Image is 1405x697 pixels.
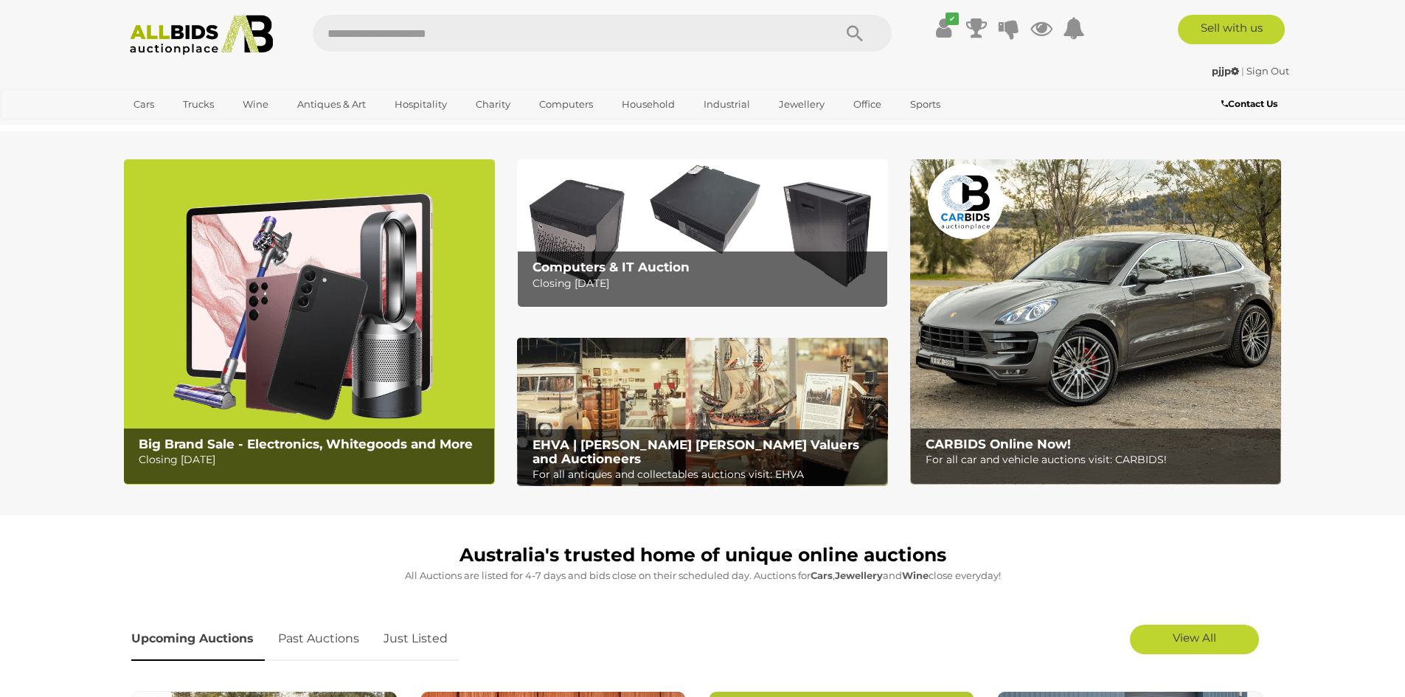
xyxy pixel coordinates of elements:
b: Big Brand Sale - Electronics, Whitegoods and More [139,437,473,451]
b: EHVA | [PERSON_NAME] [PERSON_NAME] Valuers and Auctioneers [532,437,859,466]
img: Allbids.com.au [122,15,282,55]
strong: Cars [811,569,833,581]
b: Contact Us [1221,98,1277,109]
p: All Auctions are listed for 4-7 days and bids close on their scheduled day. Auctions for , and cl... [131,567,1274,584]
a: Sign Out [1246,65,1289,77]
a: Sell with us [1178,15,1285,44]
a: Sports [901,92,950,117]
a: Big Brand Sale - Electronics, Whitegoods and More Big Brand Sale - Electronics, Whitegoods and Mo... [124,159,495,485]
img: Big Brand Sale - Electronics, Whitegoods and More [124,159,495,485]
a: EHVA | Evans Hastings Valuers and Auctioneers EHVA | [PERSON_NAME] [PERSON_NAME] Valuers and Auct... [517,338,888,487]
a: Industrial [694,92,760,117]
a: Antiques & Art [288,92,375,117]
a: Cars [124,92,164,117]
a: View All [1130,625,1259,654]
p: For all antiques and collectables auctions visit: EHVA [532,465,880,484]
a: Hospitality [385,92,457,117]
img: Computers & IT Auction [517,159,888,308]
span: View All [1173,631,1216,645]
a: Contact Us [1221,96,1281,112]
b: CARBIDS Online Now! [926,437,1071,451]
a: Trucks [173,92,223,117]
a: Computers [530,92,603,117]
i: ✔ [946,13,959,25]
a: Wine [233,92,278,117]
a: pjjp [1212,65,1241,77]
strong: pjjp [1212,65,1239,77]
span: | [1241,65,1244,77]
a: ✔ [933,15,955,41]
a: Jewellery [769,92,834,117]
a: Household [612,92,684,117]
a: [GEOGRAPHIC_DATA] [124,117,248,141]
h1: Australia's trusted home of unique online auctions [131,545,1274,566]
strong: Jewellery [835,569,883,581]
a: Past Auctions [267,617,370,661]
strong: Wine [902,569,929,581]
button: Search [818,15,892,52]
p: Closing [DATE] [139,451,486,469]
p: For all car and vehicle auctions visit: CARBIDS! [926,451,1273,469]
a: Office [844,92,891,117]
p: Closing [DATE] [532,274,880,293]
a: Computers & IT Auction Computers & IT Auction Closing [DATE] [517,159,888,308]
img: EHVA | Evans Hastings Valuers and Auctioneers [517,338,888,487]
b: Computers & IT Auction [532,260,690,274]
a: Upcoming Auctions [131,617,265,661]
a: Charity [466,92,520,117]
a: CARBIDS Online Now! CARBIDS Online Now! For all car and vehicle auctions visit: CARBIDS! [910,159,1281,485]
a: Just Listed [372,617,459,661]
img: CARBIDS Online Now! [910,159,1281,485]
